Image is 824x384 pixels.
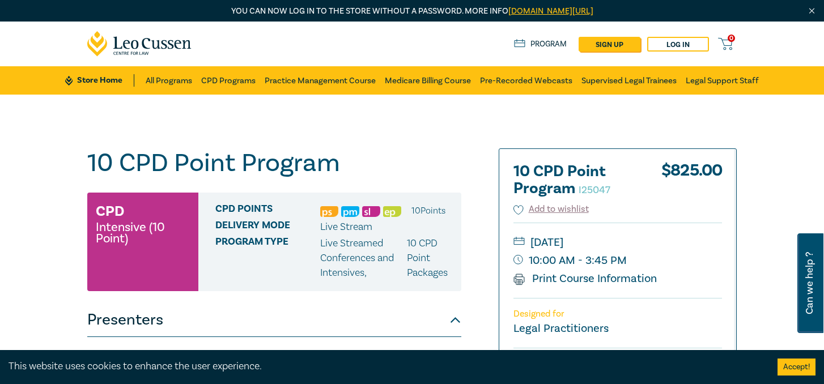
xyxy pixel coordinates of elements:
span: 0 [728,35,735,42]
img: Practice Management & Business Skills [341,206,359,217]
h3: CPD [96,201,124,221]
img: Professional Skills [320,206,338,217]
img: Ethics & Professional Responsibility [383,206,401,217]
span: Can we help ? [804,240,815,326]
small: Legal Practitioners [513,321,609,336]
a: Store Home [65,74,134,87]
a: All Programs [146,66,192,95]
span: Live Stream [320,220,372,233]
img: Substantive Law [362,206,380,217]
a: Program [514,38,567,50]
div: This website uses cookies to enhance the user experience. [9,359,761,374]
a: CPD Programs [201,66,256,95]
h2: 10 CPD Point Program [513,163,638,197]
span: Program type [215,236,320,280]
button: Presenters [87,303,461,337]
span: Delivery Mode [215,220,320,234]
li: 10 Point s [411,203,445,218]
span: CPD Points [215,203,320,218]
a: Practice Management Course [265,66,376,95]
img: Close [807,6,817,16]
button: Accept cookies [778,359,815,376]
a: Pre-Recorded Webcasts [480,66,572,95]
p: You can now log in to the store without a password. More info [87,5,737,18]
a: [DOMAIN_NAME][URL] [508,6,593,16]
small: I25047 [579,184,610,197]
small: [DATE] [513,233,722,251]
a: Medicare Billing Course [385,66,471,95]
h1: 10 CPD Point Program [87,148,461,178]
small: 10:00 AM - 3:45 PM [513,251,722,270]
button: Add to wishlist [513,203,589,216]
a: Log in [647,37,709,52]
p: Live Streamed Conferences and Intensives , [320,236,407,280]
p: Designed for [513,309,722,319]
a: Supervised Legal Trainees [581,66,677,95]
p: 10 CPD Point Packages [407,236,453,280]
a: Legal Support Staff [686,66,759,95]
div: $ 825.00 [661,163,722,203]
a: Print Course Information [513,271,657,286]
a: sign up [579,37,640,52]
small: Intensive (10 Point) [96,221,190,244]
